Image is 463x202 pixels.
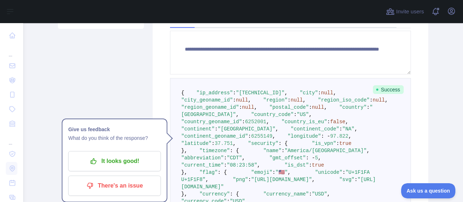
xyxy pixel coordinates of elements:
span: "America/[GEOGRAPHIC_DATA]" [285,148,367,154]
span: , [367,148,370,154]
span: }, [181,169,187,175]
span: : - [306,155,315,161]
span: : [239,104,242,110]
span: , [275,126,278,132]
p: What do you think of the response? [68,134,161,142]
iframe: Toggle Customer Support [401,183,456,198]
span: "USD" [312,191,327,197]
span: Invite users [396,8,424,16]
span: null [290,97,303,103]
span: "region_geoname_id" [181,104,239,110]
span: "city" [300,90,318,96]
p: There's an issue [74,180,156,192]
span: , [354,126,357,132]
span: "ip_address" [196,90,233,96]
span: , [248,97,251,103]
div: ... [6,43,17,58]
button: There's an issue [68,176,161,196]
span: , [257,162,260,168]
span: "is_vpn" [312,141,336,146]
span: , [345,119,348,125]
span: , [327,191,330,197]
span: , [233,141,236,146]
span: : [248,133,251,139]
span: Success [373,85,404,94]
span: : [242,119,245,125]
span: "08:23:58" [227,162,257,168]
span: }, [181,148,187,154]
span: "country_is_eu" [281,119,327,125]
span: , [312,177,315,182]
span: , [242,155,245,161]
span: "NA" [342,126,354,132]
span: "continent_geoname_id" [181,133,248,139]
span: : [309,104,312,110]
span: , [266,119,269,125]
span: : [309,162,312,168]
span: , [236,112,239,117]
span: null [242,104,254,110]
span: "latitude" [181,141,212,146]
span: "🇺🇸" [276,169,288,175]
span: , [288,169,290,175]
span: : { [279,141,288,146]
span: 37.751 [214,141,233,146]
span: : [367,104,370,110]
span: "flag" [199,169,217,175]
span: "[TECHNICAL_ID]" [236,90,284,96]
span: "name" [263,148,281,154]
span: 97.822 [330,133,348,139]
span: "continent_code" [290,126,339,132]
span: true [339,141,352,146]
span: , [205,177,208,182]
span: null [373,97,385,103]
span: "city_geoname_id" [181,97,233,103]
span: : [233,97,236,103]
span: "gmt_offset" [269,155,306,161]
span: , [303,97,306,103]
span: , [272,133,275,139]
span: : { [230,191,239,197]
span: , [318,155,321,161]
span: 5 [315,155,318,161]
h1: Give us feedback [68,125,161,134]
span: : [288,97,290,103]
span: "[GEOGRAPHIC_DATA]" [218,126,276,132]
span: : [339,126,342,132]
span: : [327,119,330,125]
span: : [224,155,227,161]
span: "longitude" [288,133,321,139]
span: : [248,177,251,182]
span: , [385,97,388,103]
span: "country_geoname_id" [181,119,242,125]
span: "country_code" [251,112,294,117]
button: Invite users [385,6,425,17]
span: null [236,97,248,103]
span: "security" [248,141,279,146]
span: null [312,104,324,110]
div: ... [6,132,17,146]
span: "unicode" [315,169,343,175]
span: "emoji" [251,169,272,175]
span: : [294,112,297,117]
span: : [214,126,217,132]
span: "timezone" [199,148,230,154]
span: : [309,191,312,197]
span: : [233,90,236,96]
span: null [321,90,334,96]
span: : [318,90,321,96]
span: "region_iso_code" [318,97,370,103]
span: : [343,169,345,175]
span: : [370,97,373,103]
span: "CDT" [227,155,242,161]
span: false [330,119,345,125]
span: "currency_name" [263,191,309,197]
span: { [181,90,184,96]
span: "png" [233,177,248,182]
span: : [224,162,227,168]
span: "current_time" [181,162,224,168]
span: : [354,177,357,182]
span: "abbreviation" [181,155,224,161]
span: , [309,112,312,117]
span: 6252001 [245,119,266,125]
